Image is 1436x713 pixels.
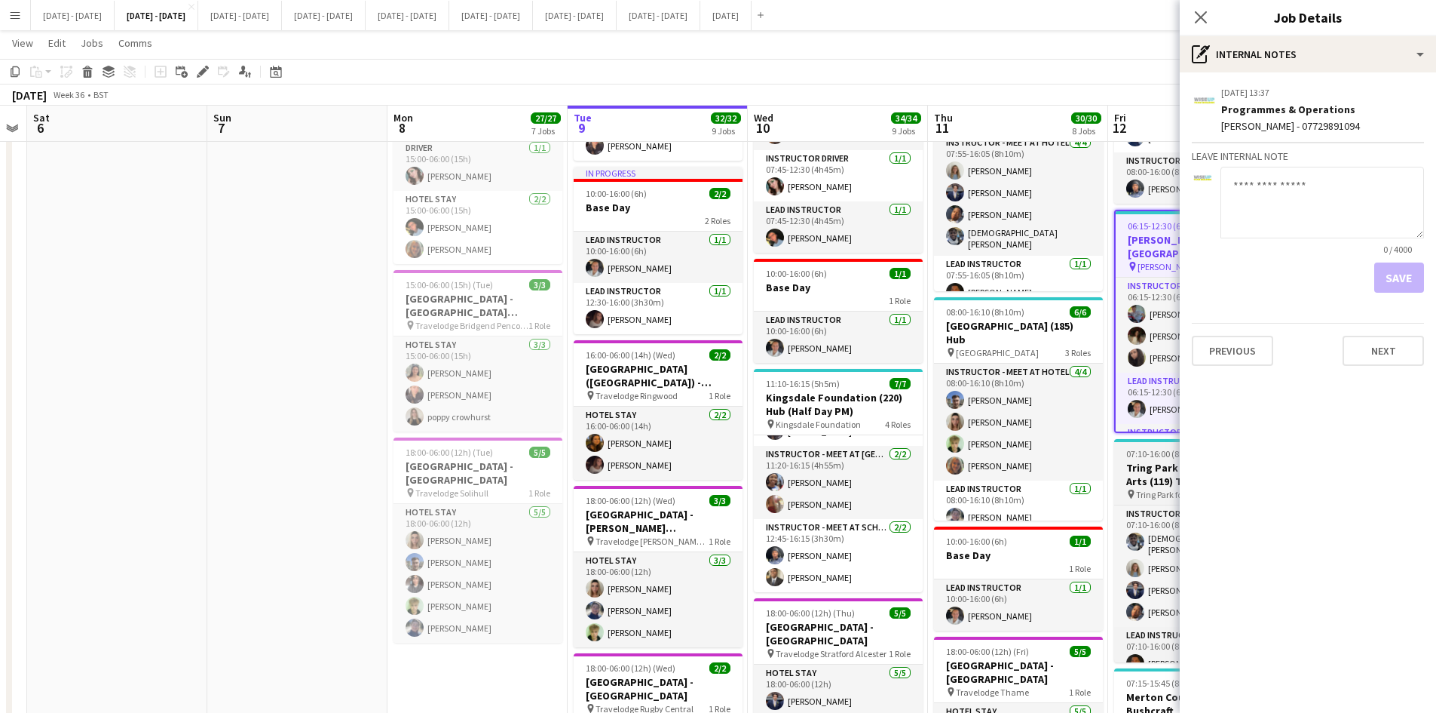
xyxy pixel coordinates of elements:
app-card-role: Instructor - Meet at Hotel4/407:55-16:05 (8h10m)[PERSON_NAME][PERSON_NAME][PERSON_NAME][DEMOGRAPH... [934,134,1103,256]
app-job-card: 07:45-12:30 (4h45m)3/3[GEOGRAPHIC_DATA][DEMOGRAPHIC_DATA] (80) Hub (Half Day AM) [GEOGRAPHIC_DATA... [754,32,923,253]
app-job-card: 07:10-16:00 (8h50m)5/5Tring Park for Performing Arts (119) Time Attack Tring Park for Performing ... [1114,439,1283,662]
div: 8 Jobs [1072,125,1101,137]
span: Wed [754,111,773,124]
span: 2/2 [709,349,730,361]
span: 3/3 [709,495,730,506]
span: 18:00-06:00 (12h) (Fri) [946,646,1029,657]
span: Sat [33,111,50,124]
span: 18:00-06:00 (12h) (Thu) [766,607,855,619]
span: Thu [934,111,953,124]
a: Jobs [75,33,109,53]
app-job-card: 18:00-06:00 (12h) (Tue)5/5[GEOGRAPHIC_DATA] - [GEOGRAPHIC_DATA] Travelodge Solihull1 RoleHotel St... [393,438,562,643]
span: 12 [1112,119,1126,137]
span: 11:10-16:15 (5h5m) [766,378,840,389]
button: [DATE] - [DATE] [617,1,700,30]
h3: [PERSON_NAME][GEOGRAPHIC_DATA] (180) Hub (Half Day AM) [1116,233,1281,260]
span: Comms [118,36,152,50]
app-job-card: 06:15-12:30 (6h15m)6/6[PERSON_NAME][GEOGRAPHIC_DATA] (180) Hub (Half Day AM) [PERSON_NAME][GEOGRA... [1114,210,1283,433]
app-card-role: Instructor - Meet at Hotel4/407:10-16:00 (8h50m)[DEMOGRAPHIC_DATA][PERSON_NAME][PERSON_NAME][PERS... [1114,506,1283,627]
app-card-role: Instructor - Meet at [GEOGRAPHIC_DATA]2/211:20-16:15 (4h55m)[PERSON_NAME][PERSON_NAME] [754,446,923,519]
div: [DATE] [12,88,47,103]
app-card-role: Instructor - Meet at Base3/306:15-12:30 (6h15m)[PERSON_NAME][PERSON_NAME][PERSON_NAME] [1116,278,1281,373]
span: 1 Role [528,487,550,499]
app-card-role: Hotel Stay3/318:00-06:00 (12h)[PERSON_NAME][PERSON_NAME][PERSON_NAME] [574,552,742,647]
app-job-card: 11:10-16:15 (5h5m)7/7Kingsdale Foundation (220) Hub (Half Day PM) Kingsdale Foundation4 Roles[PER... [754,369,923,592]
span: 10:00-16:00 (6h) [766,268,827,279]
span: Travelodge [PERSON_NAME] M6 Northbound [596,536,709,547]
h3: [GEOGRAPHIC_DATA] - [PERSON_NAME][GEOGRAPHIC_DATA] [574,508,742,535]
h3: Base Day [934,549,1103,562]
span: Week 36 [50,89,87,100]
span: 27/27 [531,112,561,124]
button: [DATE] - [DATE] [115,1,198,30]
span: 1 Role [889,295,911,306]
h3: Base Day [574,201,742,214]
app-card-role: Instructor - Meet at Hotel4/408:00-16:10 (8h10m)[PERSON_NAME][PERSON_NAME][PERSON_NAME][PERSON_NAME] [934,364,1103,481]
app-card-role: Lead Instructor1/107:45-12:30 (4h45m)[PERSON_NAME] [754,201,923,253]
span: 1/1 [1070,536,1091,547]
div: 9 Jobs [892,125,920,137]
span: 6 [31,119,50,137]
span: Travelodge Thame [956,687,1029,698]
span: 1 Role [889,648,911,659]
a: View [6,33,39,53]
span: 5/5 [889,607,911,619]
button: [DATE] - [DATE] [533,1,617,30]
h3: Base Day [754,281,923,294]
div: 9 Jobs [712,125,740,137]
span: 1 Role [709,536,730,547]
span: 5/5 [529,447,550,458]
span: Travelodge Solihull [415,487,488,499]
span: [GEOGRAPHIC_DATA] [956,347,1039,358]
app-job-card: In progress10:00-16:00 (6h)2/2Base Day2 RolesLead Instructor1/110:00-16:00 (6h)[PERSON_NAME]Lead ... [574,167,742,334]
span: 4 Roles [885,419,911,430]
h3: [GEOGRAPHIC_DATA] - [GEOGRAPHIC_DATA][DEMOGRAPHIC_DATA] [393,292,562,319]
button: Next [1343,336,1424,366]
app-card-role: Lead Instructor1/110:00-16:00 (6h)[PERSON_NAME] [934,579,1103,631]
span: 15:00-06:00 (15h) (Tue) [406,279,493,290]
span: 6/6 [1070,306,1091,318]
span: Kingsdale Foundation [776,419,861,430]
div: In progress [574,167,742,179]
span: 1 Role [1069,563,1091,574]
app-card-role: Lead Instructor1/107:55-16:05 (8h10m)[PERSON_NAME] [934,256,1103,307]
h3: [GEOGRAPHIC_DATA] - [GEOGRAPHIC_DATA] [754,620,923,647]
span: 2/2 [709,188,730,199]
button: [DATE] - [DATE] [198,1,282,30]
span: 1 Role [528,320,550,331]
span: 18:00-06:00 (12h) (Tue) [406,447,493,458]
app-job-card: 10:00-16:00 (6h)1/1Base Day1 RoleLead Instructor1/110:00-16:00 (6h)[PERSON_NAME] [934,527,1103,631]
span: 1/1 [889,268,911,279]
div: BST [93,89,109,100]
button: [DATE] - [DATE] [449,1,533,30]
app-card-role: Lead Instructor1/106:15-12:30 (6h15m)[PERSON_NAME] [1116,373,1281,424]
div: 10:00-16:00 (6h)1/1Base Day1 RoleLead Instructor1/110:00-16:00 (6h)[PERSON_NAME] [754,259,923,363]
app-job-card: 18:00-06:00 (12h) (Wed)3/3[GEOGRAPHIC_DATA] - [PERSON_NAME][GEOGRAPHIC_DATA] Travelodge [PERSON_N... [574,486,742,647]
app-card-role: Lead Instructor1/107:10-16:00 (8h50m)[PERSON_NAME] [1114,627,1283,678]
app-card-role: Instructor - Meet at School1/108:00-16:00 (8h)[PERSON_NAME] [1114,152,1283,204]
span: Tue [574,111,592,124]
h3: [GEOGRAPHIC_DATA] - [GEOGRAPHIC_DATA] [574,675,742,702]
span: Fri [1114,111,1126,124]
span: 16:00-06:00 (14h) (Wed) [586,349,675,361]
app-card-role: Hotel Stay5/518:00-06:00 (12h)[PERSON_NAME][PERSON_NAME][PERSON_NAME][PERSON_NAME][PERSON_NAME] [393,504,562,643]
app-job-card: 16:00-06:00 (14h) (Wed)2/2[GEOGRAPHIC_DATA] ([GEOGRAPHIC_DATA]) - [GEOGRAPHIC_DATA] Travelodge Ri... [574,340,742,480]
span: Edit [48,36,66,50]
span: Tring Park for Performing Arts [1136,489,1245,500]
span: 07:10-16:00 (8h50m) [1126,448,1205,459]
span: Travelodge Ringwood [596,390,678,401]
app-job-card: 07:55-16:05 (8h10m)5/5[GEOGRAPHIC_DATA] (155) Hub [GEOGRAPHIC_DATA]2 RolesInstructor - Meet at Ho... [934,68,1103,291]
div: Programmes & Operations [1221,103,1424,116]
app-job-card: 15:00-06:00 (15h) (Tue)3/3[GEOGRAPHIC_DATA] - [GEOGRAPHIC_DATA][DEMOGRAPHIC_DATA] Travelodge Brid... [393,270,562,432]
span: 1 Role [1069,687,1091,698]
h3: Job Details [1180,8,1436,27]
div: 08:00-16:10 (8h10m)6/6[GEOGRAPHIC_DATA] (185) Hub [GEOGRAPHIC_DATA]3 RolesInstructor - Meet at Ho... [934,297,1103,521]
span: 18:00-06:00 (12h) (Wed) [586,495,675,506]
h3: [GEOGRAPHIC_DATA] ([GEOGRAPHIC_DATA]) - [GEOGRAPHIC_DATA] [574,362,742,389]
span: 7/7 [889,378,911,389]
